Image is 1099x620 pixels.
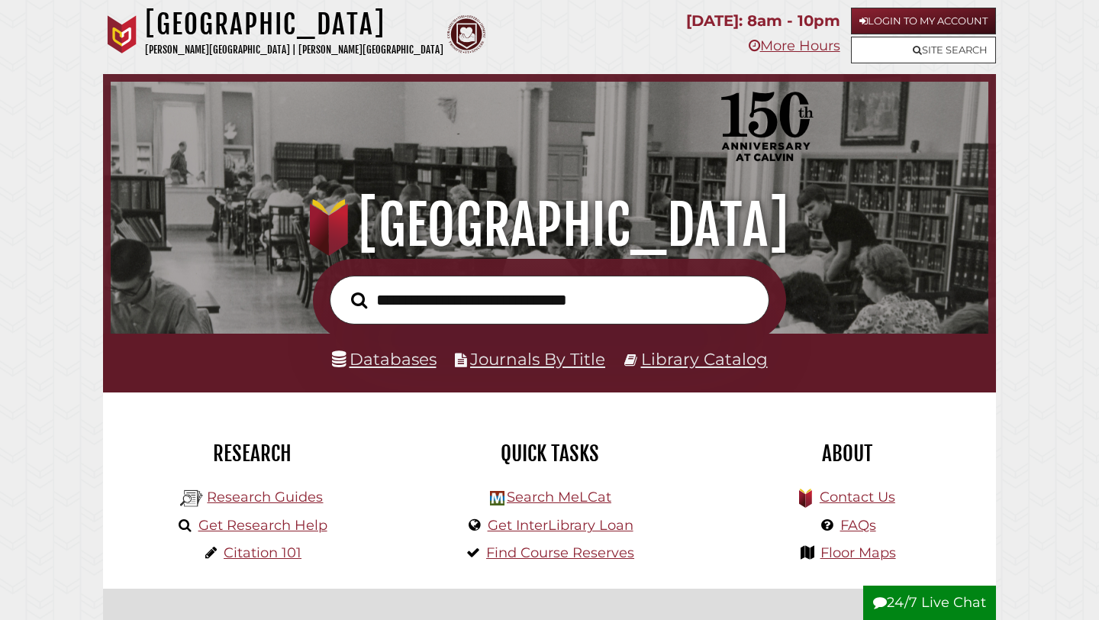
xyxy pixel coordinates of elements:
[749,37,840,54] a: More Hours
[490,491,504,505] img: Hekman Library Logo
[145,8,443,41] h1: [GEOGRAPHIC_DATA]
[127,192,972,259] h1: [GEOGRAPHIC_DATA]
[710,441,985,467] h2: About
[641,349,768,369] a: Library Catalog
[145,41,443,59] p: [PERSON_NAME][GEOGRAPHIC_DATA] | [PERSON_NAME][GEOGRAPHIC_DATA]
[820,544,896,561] a: Floor Maps
[198,517,327,534] a: Get Research Help
[343,288,375,313] button: Search
[207,489,323,505] a: Research Guides
[488,517,633,534] a: Get InterLibrary Loan
[820,489,895,505] a: Contact Us
[412,441,687,467] h2: Quick Tasks
[180,487,203,510] img: Hekman Library Logo
[507,489,611,505] a: Search MeLCat
[470,349,605,369] a: Journals By Title
[114,441,389,467] h2: Research
[851,37,996,63] a: Site Search
[332,349,437,369] a: Databases
[486,544,634,561] a: Find Course Reserves
[686,8,840,34] p: [DATE]: 8am - 10pm
[447,15,485,53] img: Calvin Theological Seminary
[351,291,367,308] i: Search
[851,8,996,34] a: Login to My Account
[103,15,141,53] img: Calvin University
[840,517,876,534] a: FAQs
[224,544,301,561] a: Citation 101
